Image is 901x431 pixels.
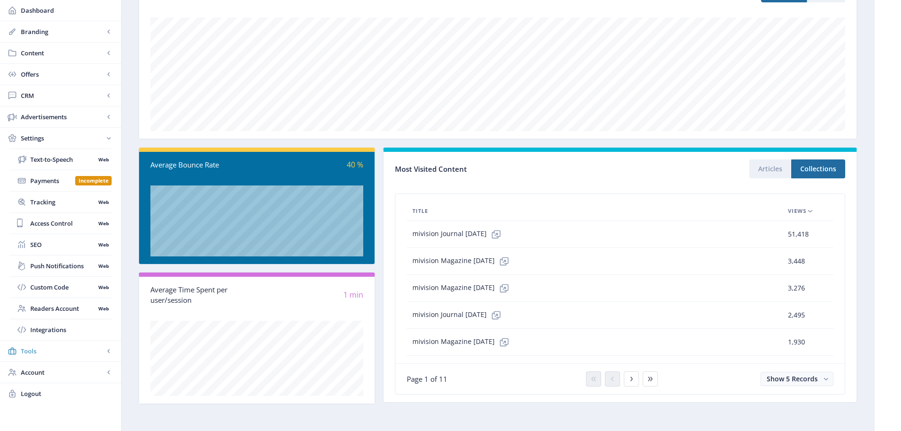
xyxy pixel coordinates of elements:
a: Integrations [9,319,112,340]
span: Custom Code [30,282,95,292]
span: Tracking [30,197,95,207]
nb-badge: Web [95,304,112,313]
nb-badge: Web [95,261,112,271]
nb-badge: Incomplete [75,176,112,185]
span: Push Notifications [30,261,95,271]
nb-badge: Web [95,240,112,249]
div: Average Bounce Rate [150,159,257,170]
span: Show 5 Records [767,374,818,383]
div: 1 min [257,290,363,300]
span: 1,930 [788,336,805,348]
span: Payments [30,176,75,185]
span: Content [21,48,104,58]
a: SEOWeb [9,234,112,255]
div: Average Time Spent per user/session [150,284,257,306]
button: Show 5 Records [761,372,833,386]
span: 3,448 [788,255,805,267]
span: Title [412,205,428,217]
span: Offers [21,70,104,79]
button: Articles [749,159,791,178]
span: Advertisements [21,112,104,122]
a: Push NotificationsWeb [9,255,112,276]
span: mivision Magazine [DATE] [412,279,514,298]
a: Access ControlWeb [9,213,112,234]
span: Readers Account [30,304,95,313]
a: PaymentsIncomplete [9,170,112,191]
span: Integrations [30,325,112,334]
a: Text-to-SpeechWeb [9,149,112,170]
span: Settings [21,133,104,143]
nb-badge: Web [95,219,112,228]
nb-badge: Web [95,155,112,164]
span: Logout [21,389,114,398]
div: Most Visited Content [395,162,620,176]
span: Tools [21,346,104,356]
a: Custom CodeWeb [9,277,112,298]
span: mivision Journal [DATE] [412,225,506,244]
span: CRM [21,91,104,100]
a: Readers AccountWeb [9,298,112,319]
span: Account [21,368,104,377]
button: Collections [791,159,845,178]
span: Dashboard [21,6,114,15]
span: Access Control [30,219,95,228]
a: TrackingWeb [9,192,112,212]
span: mivision Magazine [DATE] [412,252,514,271]
span: 2,495 [788,309,805,321]
span: 40 % [347,159,363,170]
span: Views [788,205,806,217]
nb-badge: Web [95,282,112,292]
span: Branding [21,27,104,36]
span: mivision Journal [DATE] [412,306,506,325]
span: mivision Magazine [DATE] [412,333,514,352]
nb-badge: Web [95,197,112,207]
span: Page 1 of 11 [407,374,447,384]
span: Text-to-Speech [30,155,95,164]
span: 51,418 [788,229,809,240]
span: SEO [30,240,95,249]
span: 3,276 [788,282,805,294]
